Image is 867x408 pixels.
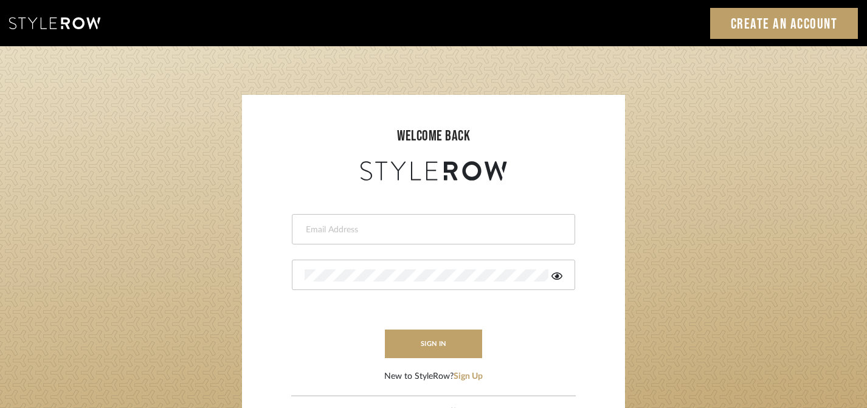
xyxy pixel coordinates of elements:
button: sign in [385,330,482,358]
button: Sign Up [454,370,483,383]
input: Email Address [305,224,559,236]
div: New to StyleRow? [384,370,483,383]
a: Create an Account [710,8,858,39]
div: welcome back [254,125,613,147]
